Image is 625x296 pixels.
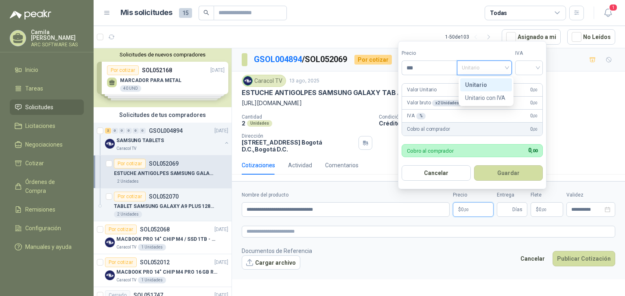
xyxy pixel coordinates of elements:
[531,202,563,217] p: $ 0,00
[25,159,44,168] span: Cotizar
[149,194,179,199] p: SOL052070
[465,80,507,89] div: Unitario
[10,81,84,96] a: Tareas
[112,128,118,134] div: 0
[242,139,355,153] p: [STREET_ADDRESS] Bogotá D.C. , Bogotá D.C.
[242,114,372,120] p: Cantidad
[533,88,538,92] span: ,00
[214,226,228,233] p: [DATE]
[25,84,43,93] span: Tareas
[460,91,512,104] div: Unitario con IVA
[416,113,426,119] div: %
[242,246,312,255] p: Documentos de Referencia
[242,75,286,87] div: Caracol TV
[140,227,170,232] p: SOL052068
[516,251,549,266] button: Cancelar
[533,127,538,132] span: ,00
[288,161,312,170] div: Actividad
[116,236,218,243] p: MACBOOK PRO 14" CHIP M4 / SSD 1TB - 24 GB RAM
[149,128,183,134] p: GSOL004894
[10,220,84,236] a: Configuración
[149,161,179,166] p: SOL052069
[31,42,84,47] p: ARC SOFTWARE SAS
[490,9,507,17] div: Todas
[94,221,232,254] a: Por cotizarSOL052068[DATE] Company LogoMACBOOK PRO 14" CHIP M4 / SSD 1TB - 24 GB RAMCaracol TV1 U...
[25,205,55,214] span: Remisiones
[461,207,469,212] span: 0
[453,191,494,199] label: Precio
[105,126,230,152] a: 2 0 0 0 0 0 GSOL004894[DATE] Company LogoSAMSUNG TABLETSCaracol TV
[407,112,426,120] p: IVA
[94,188,232,221] a: Por cotizarSOL052070TABLET SAMSUNG GALAXY A9 PLUS 128GB2 Unidades
[242,120,245,127] p: 2
[140,128,146,134] div: 0
[25,103,53,112] span: Solicitudes
[138,244,166,251] div: 1 Unidades
[114,178,142,185] div: 2 Unidades
[464,207,469,212] span: ,00
[460,78,512,91] div: Unitario
[407,125,450,133] p: Cobro al comprador
[609,4,618,11] span: 1
[31,29,84,41] p: Camila [PERSON_NAME]
[10,118,84,134] a: Licitaciones
[530,99,538,107] span: 0
[536,207,539,212] span: $
[325,161,358,170] div: Comentarios
[94,107,232,123] div: Solicitudes de tus compradores
[214,259,228,266] p: [DATE]
[203,10,209,15] span: search
[114,170,215,177] p: ESTUCHE ANTIGOLPES SAMSUNG GALAXY TAB A9 + VIDRIO TEMPLADO
[539,207,546,212] span: 0
[531,148,538,153] span: ,00
[116,137,164,145] p: SAMSUNG TABLETS
[407,99,462,107] p: Valor bruto
[25,177,76,195] span: Órdenes de Compra
[94,254,232,287] a: Por cotizarSOL052012[DATE] Company LogoMACBOOK PRO 14" CHIP M4 PRO 16 GB RAM 1TBCaracol TV1 Unidades
[105,238,115,247] img: Company Logo
[566,191,615,199] label: Validez
[247,120,272,127] div: Unidades
[114,203,215,210] p: TABLET SAMSUNG GALAXY A9 PLUS 128GB
[254,53,348,66] p: / SOL052069
[140,259,170,265] p: SOL052012
[10,156,84,171] a: Cotizar
[114,211,142,218] div: 2 Unidades
[97,52,228,58] button: Solicitudes de nuevos compradores
[105,128,111,134] div: 2
[254,54,302,64] a: GSOL004894
[10,202,84,217] a: Remisiones
[105,270,115,280] img: Company Logo
[105,257,137,267] div: Por cotizar
[242,255,300,270] button: Cargar archivo
[10,62,84,78] a: Inicio
[105,225,137,234] div: Por cotizar
[242,161,275,170] div: Cotizaciones
[553,251,615,266] button: Publicar Cotización
[25,65,38,74] span: Inicio
[515,50,543,57] label: IVA
[119,128,125,134] div: 0
[465,93,507,102] div: Unitario con IVA
[407,148,454,153] p: Cobro al comprador
[242,89,474,97] p: ESTUCHE ANTIGOLPES SAMSUNG GALAXY TAB A9 + VIDRIO TEMPLADO
[10,137,84,152] a: Negociaciones
[94,48,232,107] div: Solicitudes de nuevos compradoresPor cotizarSOL052168[DATE] MARCADOR PARA METAL40 UNDPor cotizarS...
[25,242,72,251] span: Manuales y ayuda
[542,207,546,212] span: ,00
[120,7,173,19] h1: Mis solicitudes
[432,100,462,106] div: x 2 Unidades
[530,112,538,120] span: 0
[126,128,132,134] div: 0
[10,174,84,199] a: Órdenes de Compra
[25,140,63,149] span: Negociaciones
[243,76,252,85] img: Company Logo
[445,30,495,43] div: 1 - 50 de 103
[10,10,51,19] img: Logo peakr
[533,114,538,118] span: ,00
[214,127,228,135] p: [DATE]
[25,121,55,130] span: Licitaciones
[179,8,192,18] span: 15
[116,244,136,251] p: Caracol TV
[25,224,61,233] span: Configuración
